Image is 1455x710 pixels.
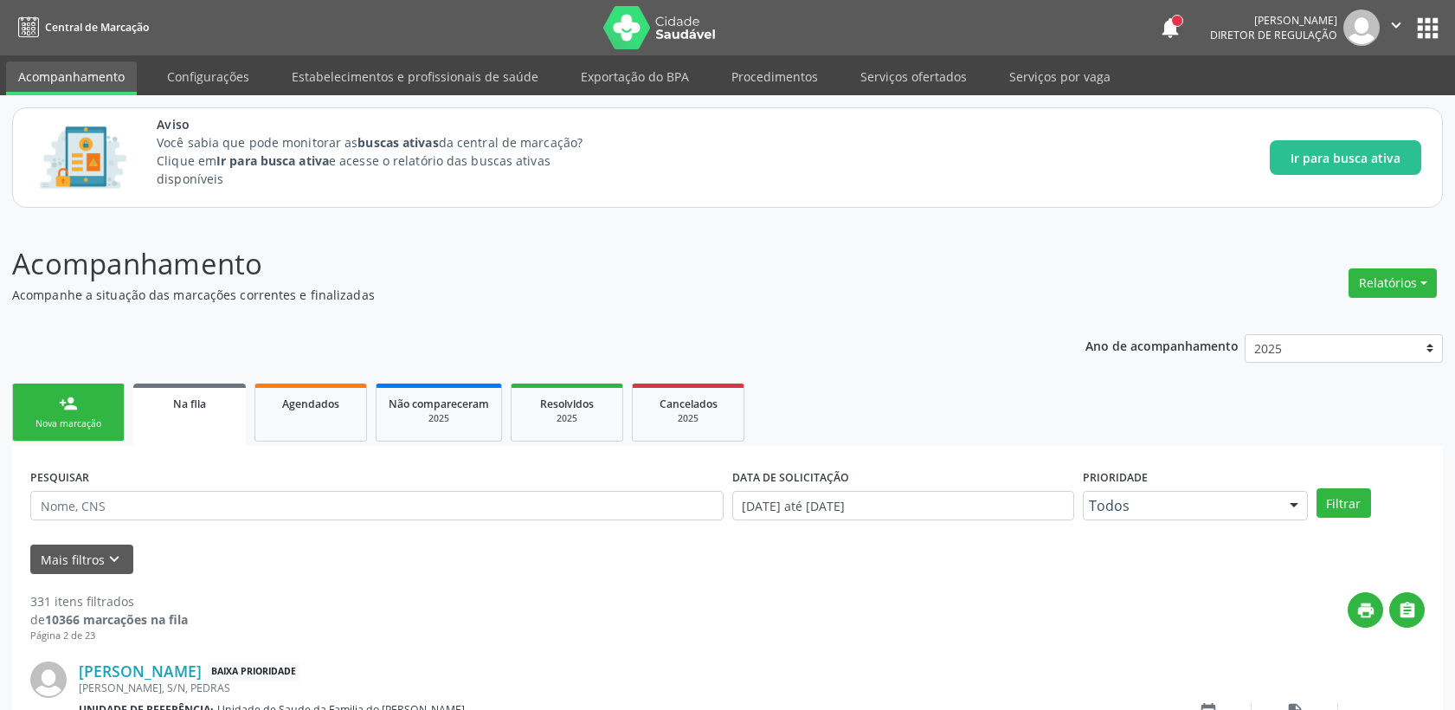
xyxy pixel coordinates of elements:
span: Baixa Prioridade [208,662,299,681]
strong: buscas ativas [357,134,438,151]
div: Nova marcação [25,417,112,430]
span: Cancelados [660,397,718,411]
img: Imagem de CalloutCard [34,119,132,197]
span: Resolvidos [540,397,594,411]
strong: 10366 marcações na fila [45,611,188,628]
button: Ir para busca ativa [1270,140,1421,175]
span: Na fila [173,397,206,411]
i:  [1398,601,1417,620]
p: Acompanhe a situação das marcações correntes e finalizadas [12,286,1014,304]
span: Não compareceram [389,397,489,411]
a: [PERSON_NAME] [79,662,202,681]
button: Filtrar [1317,488,1371,518]
button:  [1380,10,1413,46]
a: Configurações [155,61,261,92]
span: Todos [1089,497,1272,514]
img: img [1343,10,1380,46]
div: 2025 [389,412,489,425]
button: apps [1413,13,1443,43]
span: Diretor de regulação [1210,28,1337,42]
input: Selecione um intervalo [732,491,1074,520]
div: [PERSON_NAME], S/N, PEDRAS [79,681,1165,695]
a: Central de Marcação [12,13,149,42]
strong: Ir para busca ativa [216,152,329,169]
label: Prioridade [1083,464,1148,491]
button: print [1348,592,1383,628]
i: keyboard_arrow_down [105,550,124,569]
p: Acompanhamento [12,242,1014,286]
button: Mais filtroskeyboard_arrow_down [30,545,133,575]
a: Serviços ofertados [848,61,979,92]
a: Acompanhamento [6,61,137,95]
p: Você sabia que pode monitorar as da central de marcação? Clique em e acesse o relatório das busca... [157,133,615,188]
div: person_add [59,394,78,413]
a: Estabelecimentos e profissionais de saúde [280,61,550,92]
i:  [1387,16,1406,35]
button:  [1389,592,1425,628]
input: Nome, CNS [30,491,724,520]
div: 2025 [524,412,610,425]
div: 331 itens filtrados [30,592,188,610]
a: Procedimentos [719,61,830,92]
img: img [30,662,67,698]
i: print [1356,601,1375,620]
label: DATA DE SOLICITAÇÃO [732,464,849,491]
div: [PERSON_NAME] [1210,13,1337,28]
span: Central de Marcação [45,20,149,35]
button: Relatórios [1349,268,1437,298]
span: Agendados [282,397,339,411]
span: Aviso [157,115,615,133]
span: Ir para busca ativa [1291,149,1400,167]
a: Serviços por vaga [997,61,1123,92]
a: Exportação do BPA [569,61,701,92]
p: Ano de acompanhamento [1085,334,1239,356]
label: PESQUISAR [30,464,89,491]
button: notifications [1158,16,1182,40]
div: de [30,610,188,629]
div: 2025 [645,412,731,425]
div: Página 2 de 23 [30,629,188,643]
